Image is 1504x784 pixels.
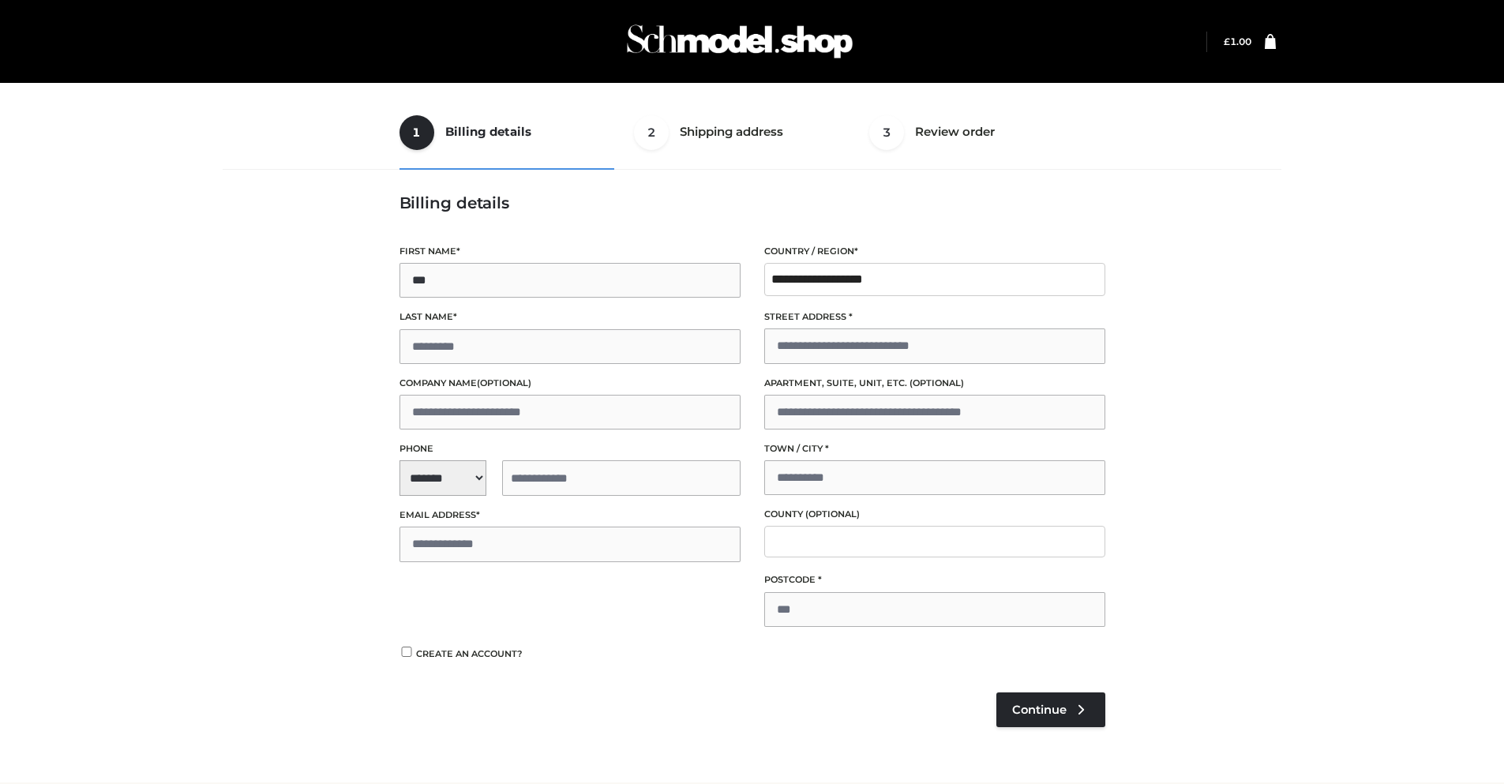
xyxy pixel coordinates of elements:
[399,647,414,657] input: Create an account?
[399,508,741,523] label: Email address
[477,377,531,388] span: (optional)
[621,10,858,73] img: Schmodel Admin 964
[1224,36,1251,47] bdi: 1.00
[1224,36,1251,47] a: £1.00
[910,377,964,388] span: (optional)
[805,508,860,520] span: (optional)
[764,309,1105,324] label: Street address
[399,244,741,259] label: First name
[1224,36,1230,47] span: £
[764,376,1105,391] label: Apartment, suite, unit, etc.
[764,572,1105,587] label: Postcode
[996,692,1105,727] a: Continue
[1012,703,1067,717] span: Continue
[764,244,1105,259] label: Country / Region
[764,441,1105,456] label: Town / City
[399,441,741,456] label: Phone
[416,648,523,659] span: Create an account?
[399,376,741,391] label: Company name
[399,193,1105,212] h3: Billing details
[399,309,741,324] label: Last name
[764,507,1105,522] label: County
